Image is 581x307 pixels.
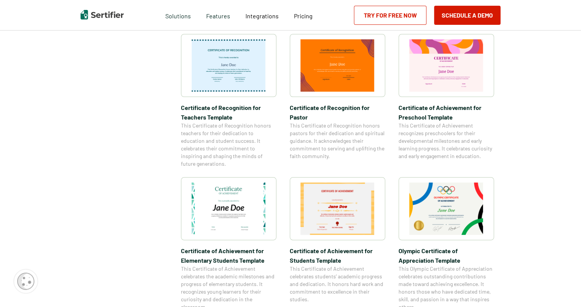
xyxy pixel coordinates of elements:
[399,103,494,122] span: Certificate of Achievement for Preschool Template
[192,39,266,92] img: Certificate of Recognition for Teachers Template
[409,183,483,235] img: Olympic Certificate of Appreciation​ Template
[399,246,494,265] span: Olympic Certificate of Appreciation​ Template
[181,246,276,265] span: Certificate of Achievement for Elementary Students Template
[192,183,266,235] img: Certificate of Achievement for Elementary Students Template
[399,122,494,160] span: This Certificate of Achievement recognizes preschoolers for their developmental milestones and ea...
[290,265,385,303] span: This Certificate of Achievement celebrates students’ academic progress and dedication. It honors ...
[181,103,276,122] span: Certificate of Recognition for Teachers Template
[294,10,313,20] a: Pricing
[409,39,483,92] img: Certificate of Achievement for Preschool Template
[290,246,385,265] span: Certificate of Achievement for Students Template
[294,12,313,19] span: Pricing
[300,183,374,235] img: Certificate of Achievement for Students Template
[206,10,230,20] span: Features
[543,270,581,307] iframe: Chat Widget
[245,10,279,20] a: Integrations
[290,122,385,160] span: This Certificate of Recognition honors pastors for their dedication and spiritual guidance. It ac...
[300,39,374,92] img: Certificate of Recognition for Pastor
[245,12,279,19] span: Integrations
[354,6,426,25] a: Try for Free Now
[17,273,34,290] img: Cookie Popup Icon
[290,103,385,122] span: Certificate of Recognition for Pastor
[181,122,276,168] span: This Certificate of Recognition honors teachers for their dedication to education and student suc...
[434,6,500,25] button: Schedule a Demo
[399,34,494,168] a: Certificate of Achievement for Preschool TemplateCertificate of Achievement for Preschool Templat...
[290,34,385,168] a: Certificate of Recognition for PastorCertificate of Recognition for PastorThis Certificate of Rec...
[181,34,276,168] a: Certificate of Recognition for Teachers TemplateCertificate of Recognition for Teachers TemplateT...
[165,10,191,20] span: Solutions
[81,10,124,19] img: Sertifier | Digital Credentialing Platform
